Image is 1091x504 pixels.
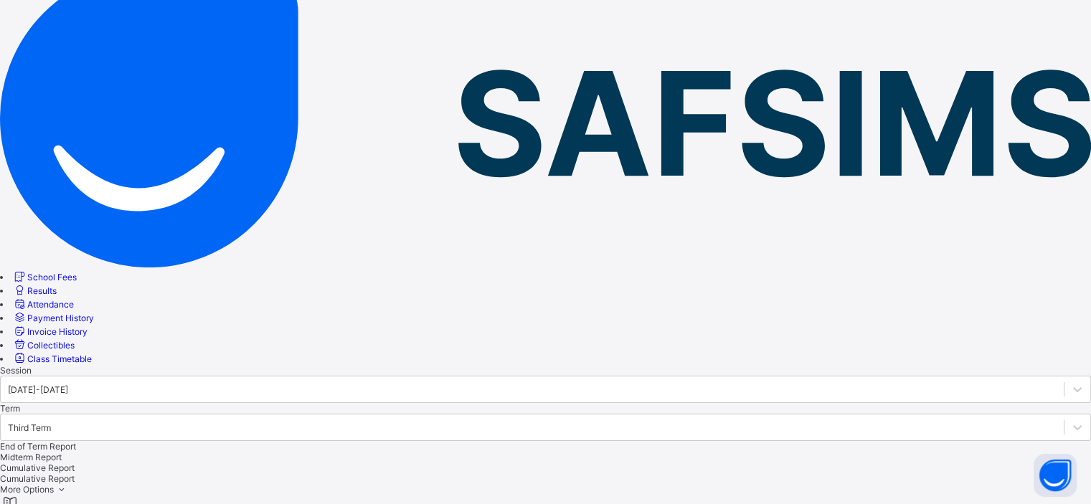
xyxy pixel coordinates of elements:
[27,326,88,337] span: Invoice History
[27,299,74,310] span: Attendance
[27,272,77,282] span: School Fees
[12,340,75,351] a: Collectibles
[27,340,75,351] span: Collectibles
[12,272,77,282] a: School Fees
[1034,454,1077,497] button: Open asap
[27,353,92,364] span: Class Timetable
[12,299,74,310] a: Attendance
[12,326,88,337] a: Invoice History
[8,384,68,394] div: [DATE]-[DATE]
[27,285,57,296] span: Results
[27,313,94,323] span: Payment History
[12,313,94,323] a: Payment History
[12,285,57,296] a: Results
[12,353,92,364] a: Class Timetable
[8,422,51,432] div: Third Term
